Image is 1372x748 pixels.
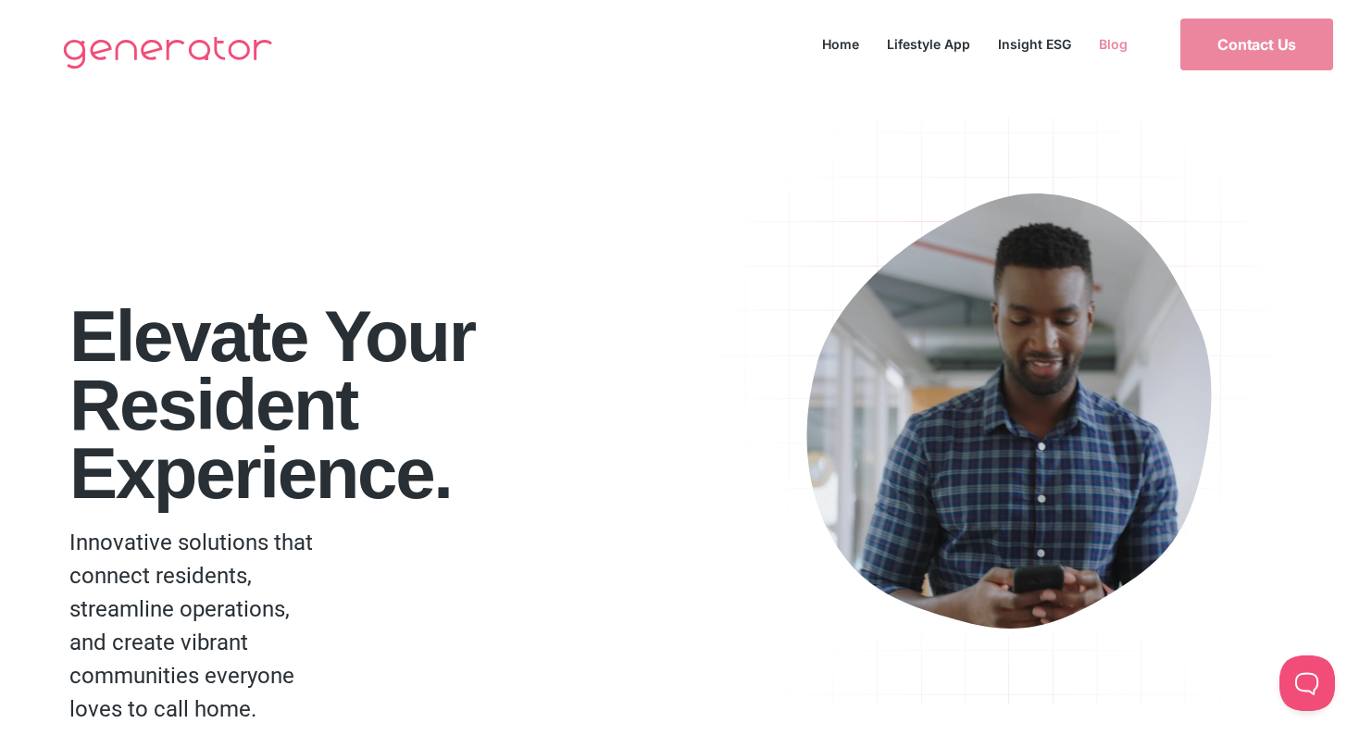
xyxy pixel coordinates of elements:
[69,301,697,506] h1: Elevate your Resident Experience.
[873,31,984,56] a: Lifestyle App
[808,31,1141,56] nav: Menu
[1180,19,1333,70] a: Contact Us
[1217,37,1296,52] span: Contact Us
[984,31,1085,56] a: Insight ESG
[1085,31,1141,56] a: Blog
[1279,655,1335,711] iframe: Toggle Customer Support
[808,31,873,56] a: Home
[69,526,330,726] p: Innovative solutions that connect residents, streamline operations, and create vibrant communitie...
